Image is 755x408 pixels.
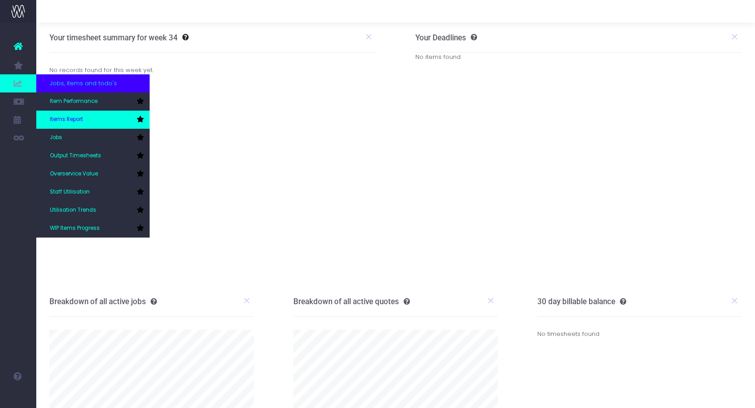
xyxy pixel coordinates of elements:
[50,152,101,160] span: Output Timesheets
[36,111,150,129] a: Items Report
[36,219,150,238] a: WIP Items Progress
[293,297,410,306] h3: Breakdown of all active quotes
[50,116,83,124] span: Items Report
[49,297,157,306] h3: Breakdown of all active jobs
[50,206,96,214] span: Utilisation Trends
[36,183,150,201] a: Staff Utilisation
[50,79,117,88] span: Jobs, items and todo's
[36,201,150,219] a: Utilisation Trends
[537,317,742,352] div: No timesheets found
[50,188,90,196] span: Staff Utilisation
[11,390,25,403] img: images/default_profile_image.png
[36,129,150,147] a: Jobs
[50,170,98,178] span: Overservice Value
[50,97,97,106] span: Item Performance
[36,92,150,111] a: Item Performance
[415,53,742,62] div: No items found
[50,134,62,142] span: Jobs
[36,165,150,183] a: Overservice Value
[49,33,178,42] h3: Your timesheet summary for week 34
[415,33,477,42] h3: Your Deadlines
[36,147,150,165] a: Output Timesheets
[43,66,383,75] div: No records found for this week yet.
[50,224,100,233] span: WIP Items Progress
[537,297,626,306] h3: 30 day billable balance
